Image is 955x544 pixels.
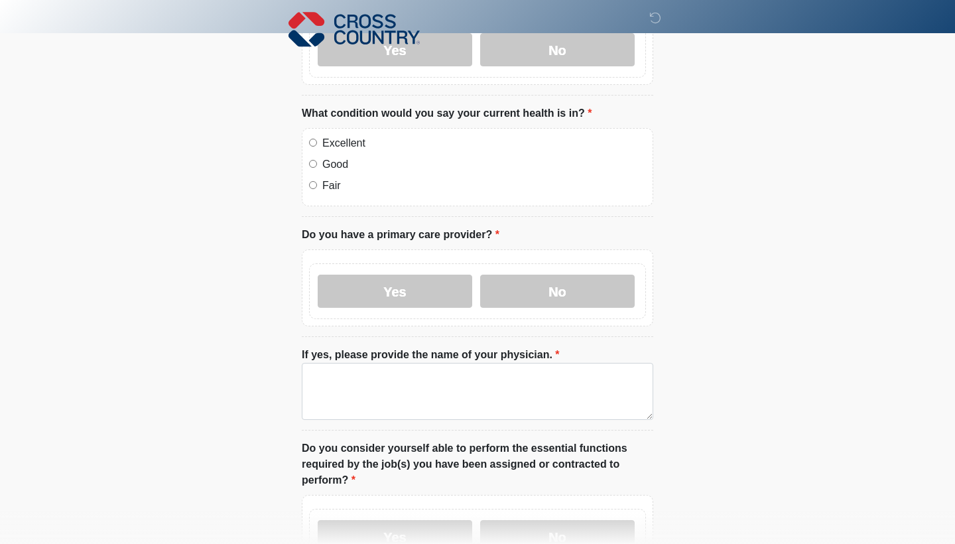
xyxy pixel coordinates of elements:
label: If yes, please provide the name of your physician. [302,347,560,363]
label: What condition would you say your current health is in? [302,105,592,121]
input: Fair [309,181,317,189]
label: Do you have a primary care provider? [302,227,499,243]
label: Fair [322,178,646,194]
label: Yes [318,275,472,308]
label: No [480,275,635,308]
label: Excellent [322,135,646,151]
label: Do you consider yourself able to perform the essential functions required by the job(s) you have ... [302,441,653,488]
img: Cross Country Logo [288,10,420,48]
input: Excellent [309,139,317,147]
label: Good [322,157,646,172]
input: Good [309,160,317,168]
